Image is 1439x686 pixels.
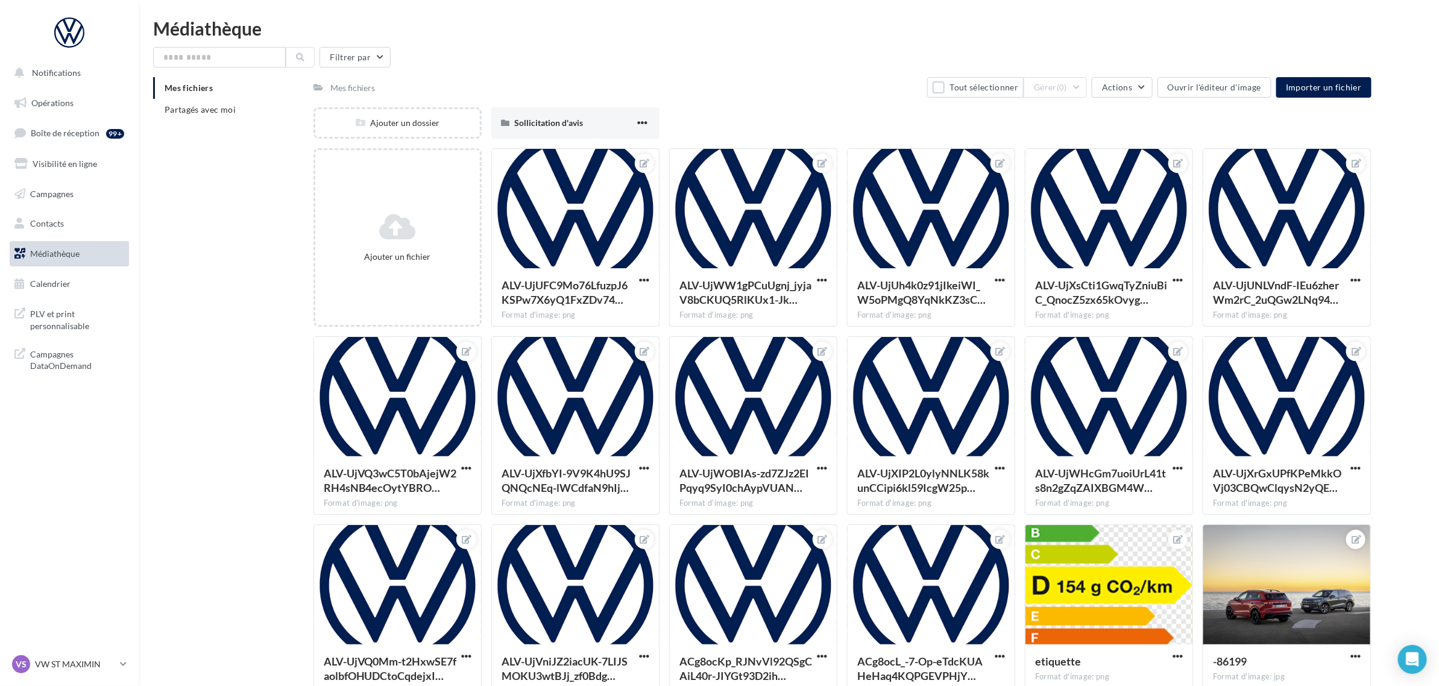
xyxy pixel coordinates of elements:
div: Ajouter un fichier [320,251,475,263]
span: Notifications [32,68,81,78]
button: Notifications [7,60,127,86]
span: Mes fichiers [165,83,213,93]
div: Format d'image: png [324,498,471,509]
span: ALV-UjXrGxUPfKPeMkkOVj03CBQwClqysN2yQE751gJdxqoUfJ2zsVflHA [1213,467,1341,494]
button: Filtrer par [320,47,391,68]
span: etiquette [1035,655,1081,668]
a: Visibilité en ligne [7,151,131,177]
span: Sollicitation d'avis [514,118,583,128]
span: ALV-UjVQ3wC5T0bAjejW2RH4sNB4ecOytYBROga-6Dz14nJYjBqSC2bZwA [324,467,457,494]
a: Boîte de réception99+ [7,120,131,146]
a: Opérations [7,90,131,116]
a: VS VW ST MAXIMIN [10,653,129,676]
span: Calendrier [30,278,71,289]
span: Actions [1102,82,1132,92]
span: ALV-UjXsCti1GwqTyZniuBiC_QnocZ5zx65kOvyg4tGzFQ1XXz74266E9Q [1035,278,1167,306]
p: VW ST MAXIMIN [35,658,115,670]
span: PLV et print personnalisable [30,306,124,332]
span: Importer un fichier [1286,82,1362,92]
a: PLV et print personnalisable [7,301,131,336]
span: ALV-UjWW1gPCuUgnj_jyjaV8bCKUQ5RlKUx1-JkD4poPxv5EzgNDfEio4A [679,278,811,306]
div: Format d'image: png [679,310,827,321]
span: (0) [1057,83,1067,92]
button: Importer un fichier [1276,77,1371,98]
span: Médiathèque [30,248,80,259]
span: Campagnes [30,188,74,198]
a: Campagnes [7,181,131,207]
div: Format d'image: png [679,498,827,509]
span: ALV-UjVQ0Mm-t2HxwSE7faolbfOHUDCtoCqdejxIqERyRL3KsuiSKlojFg [324,655,457,682]
span: Boîte de réception [31,128,99,138]
div: Format d'image: png [502,498,649,509]
span: ALV-UjWOBIAs-zd7ZJz2EIPqyq9SyI0chAypVUAN-ZifhWO1xLGg-yMWag [679,467,809,494]
span: VS [16,658,27,670]
div: Open Intercom Messenger [1398,645,1427,674]
span: Visibilité en ligne [33,159,97,169]
span: ALV-UjXIP2L0ylyNNLK58kunCCipi6kl59IcgW25p5T4U-KnYf6wLX6c_w [857,467,989,494]
span: ALV-UjUNLVndF-IEu6zherWm2rC_2uQGw2LNq94H3W-uqp5ztwaNjCzlhQ [1213,278,1339,306]
a: Calendrier [7,271,131,297]
span: ALV-UjWHcGm7uoiUrL41ts8n2gZqZAIXBGM4WD8J_TYlG1lLLnoPkQFHxw [1035,467,1166,494]
div: 99+ [106,129,124,139]
span: ALV-UjXfbYI-9V9K4hU9SJQNQcNEq-lWCdfaN9hIjw51e65JGKBgr3y5Tg [502,467,631,494]
a: Campagnes DataOnDemand [7,341,131,377]
div: Ajouter un dossier [315,117,480,129]
span: -86199 [1213,655,1247,668]
div: Format d'image: png [1035,498,1183,509]
button: Gérer(0) [1024,77,1087,98]
span: ACg8ocKp_RJNvVl92QSgCAiL40r-JIYGt93D2ihB6DG1ZyFOvqn9MWSi2A [679,655,812,682]
span: ALV-UjUh4k0z91jIkeiWI_W5oPMgQ8YqNkKZ3sCUV4PgamHUoW4JjRYmNQ [857,278,986,306]
div: Format d'image: png [1035,310,1183,321]
div: Format d'image: jpg [1213,672,1361,682]
button: Tout sélectionner [927,77,1024,98]
div: Format d'image: png [502,310,649,321]
div: Format d'image: png [1035,672,1183,682]
button: Actions [1092,77,1152,98]
span: ALV-UjUFC9Mo76LfuzpJ6KSPw7X6yQ1FxZDv74Uc-mnR1O6-NgLBY9CCiw [502,278,628,306]
span: ACg8ocL_-7-Op-eTdcKUAHeHaq4KQPGEVPHjYIpRFzD4D6JWmnAGzoCFGA [857,655,983,682]
span: Contacts [30,218,64,228]
div: Format d'image: png [857,498,1005,509]
a: Contacts [7,211,131,236]
div: Mes fichiers [330,82,376,94]
button: Ouvrir l'éditeur d'image [1157,77,1271,98]
span: Opérations [31,98,74,108]
span: Campagnes DataOnDemand [30,346,124,372]
div: Format d'image: png [1213,310,1361,321]
div: Médiathèque [153,19,1425,37]
span: Partagés avec moi [165,104,236,115]
div: Format d'image: png [857,310,1005,321]
a: Médiathèque [7,241,131,266]
div: Format d'image: png [1213,498,1361,509]
span: ALV-UjVniJZ2iacUK-7LIJSMOKU3wtBJj_zf0BdgymWUXPZ0AGCPEqi6Cg [502,655,628,682]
